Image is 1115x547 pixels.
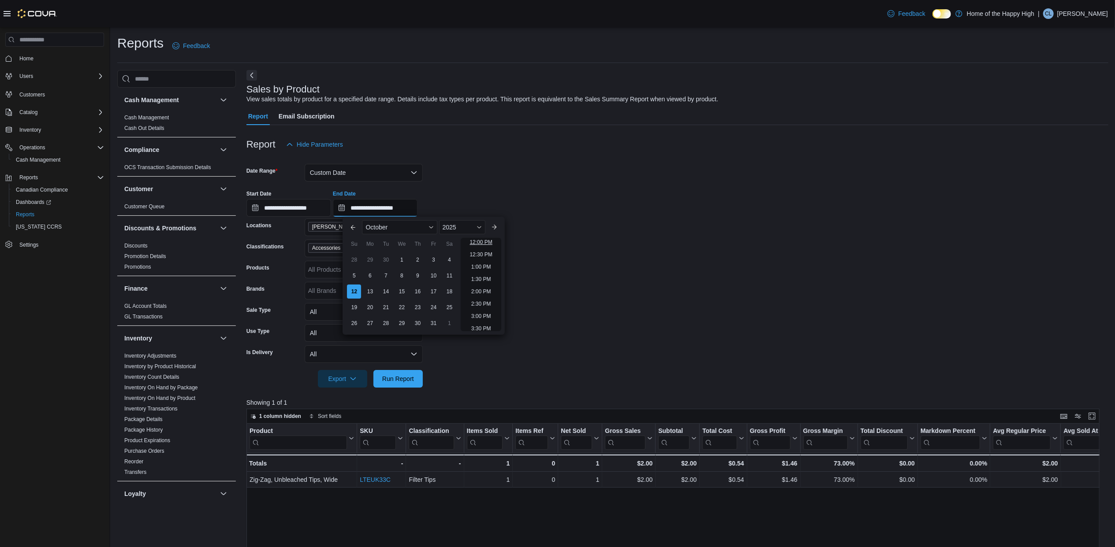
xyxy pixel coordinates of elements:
[124,384,198,391] a: Inventory On Hand by Package
[395,253,409,267] div: day-1
[410,237,425,251] div: Th
[658,427,690,450] div: Subtotal
[442,300,456,314] div: day-25
[803,427,854,450] button: Gross Margin
[898,9,925,18] span: Feedback
[410,269,425,283] div: day-9
[124,469,146,476] span: Transfers
[19,174,38,181] span: Reports
[605,427,645,436] div: Gross Sales
[1043,8,1054,19] div: Colin Lewis
[605,458,653,469] div: $2.00
[124,395,195,401] a: Inventory On Hand by Product
[410,300,425,314] div: day-23
[861,427,908,436] div: Total Discount
[124,426,163,433] span: Package History
[218,144,229,155] button: Compliance
[347,285,361,299] div: day-12
[124,96,179,104] h3: Cash Management
[1045,8,1052,19] span: CL
[347,269,361,283] div: day-5
[16,53,104,64] span: Home
[117,112,236,137] div: Cash Management
[124,303,167,310] span: GL Account Totals
[379,269,393,283] div: day-7
[861,427,915,450] button: Total Discount
[124,416,163,422] a: Package Details
[1057,8,1108,19] p: [PERSON_NAME]
[117,351,236,481] div: Inventory
[16,186,68,193] span: Canadian Compliance
[16,199,51,206] span: Dashboards
[605,427,645,450] div: Gross Sales
[246,307,271,314] label: Sale Type
[16,142,104,153] span: Operations
[702,427,737,450] div: Total Cost
[124,114,169,121] span: Cash Management
[124,437,170,444] span: Product Expirations
[379,237,393,251] div: Tu
[360,427,396,436] div: SKU
[2,124,108,136] button: Inventory
[468,262,495,272] li: 1:00 PM
[218,223,229,233] button: Discounts & Promotions
[750,427,797,450] button: Gross Profit
[305,324,423,342] button: All
[750,458,797,469] div: $1.46
[16,172,41,183] button: Reports
[283,136,347,153] button: Hide Parameters
[124,363,196,370] span: Inventory by Product Historical
[246,285,265,292] label: Brands
[410,316,425,330] div: day-30
[461,238,501,331] ul: Time
[16,107,41,118] button: Catalog
[279,107,335,125] span: Email Subscription
[803,427,847,450] div: Gross Margin
[363,253,377,267] div: day-29
[16,172,104,183] span: Reports
[466,249,496,260] li: 12:30 PM
[117,240,236,276] div: Discounts & Promotions
[360,476,391,483] a: LTEUK33C
[218,488,229,499] button: Loyalty
[2,171,108,184] button: Reports
[439,220,485,234] div: Button. Open the year selector. 2025 is currently selected.
[333,199,418,217] input: Press the down key to enter a popover containing a calendar. Press the escape key to close the po...
[305,164,423,181] button: Custom Date
[124,458,143,465] a: Reorder
[246,349,273,356] label: Is Delivery
[561,474,599,485] div: 1
[308,243,352,253] span: Accessories
[16,211,34,218] span: Reports
[18,9,57,18] img: Cova
[305,303,423,321] button: All
[379,300,393,314] div: day-21
[312,222,381,231] span: [PERSON_NAME][GEOGRAPHIC_DATA] - Fire & Flower
[884,5,929,22] a: Feedback
[218,333,229,344] button: Inventory
[360,427,403,450] button: SKU
[16,53,37,64] a: Home
[124,334,152,343] h3: Inventory
[124,243,148,249] a: Discounts
[363,316,377,330] div: day-27
[363,237,377,251] div: Mo
[993,458,1058,469] div: $2.00
[466,427,510,450] button: Items Sold
[1087,411,1097,421] button: Enter fullscreen
[12,185,71,195] a: Canadian Compliance
[379,316,393,330] div: day-28
[750,427,790,436] div: Gross Profit
[124,145,159,154] h3: Compliance
[993,427,1058,450] button: Avg Regular Price
[246,264,269,271] label: Products
[19,91,45,98] span: Customers
[19,55,34,62] span: Home
[12,209,38,220] a: Reports
[124,164,211,170] a: OCS Transaction Submission Details
[442,237,456,251] div: Sa
[515,427,548,450] div: Items Ref
[468,311,495,322] li: 3:00 PM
